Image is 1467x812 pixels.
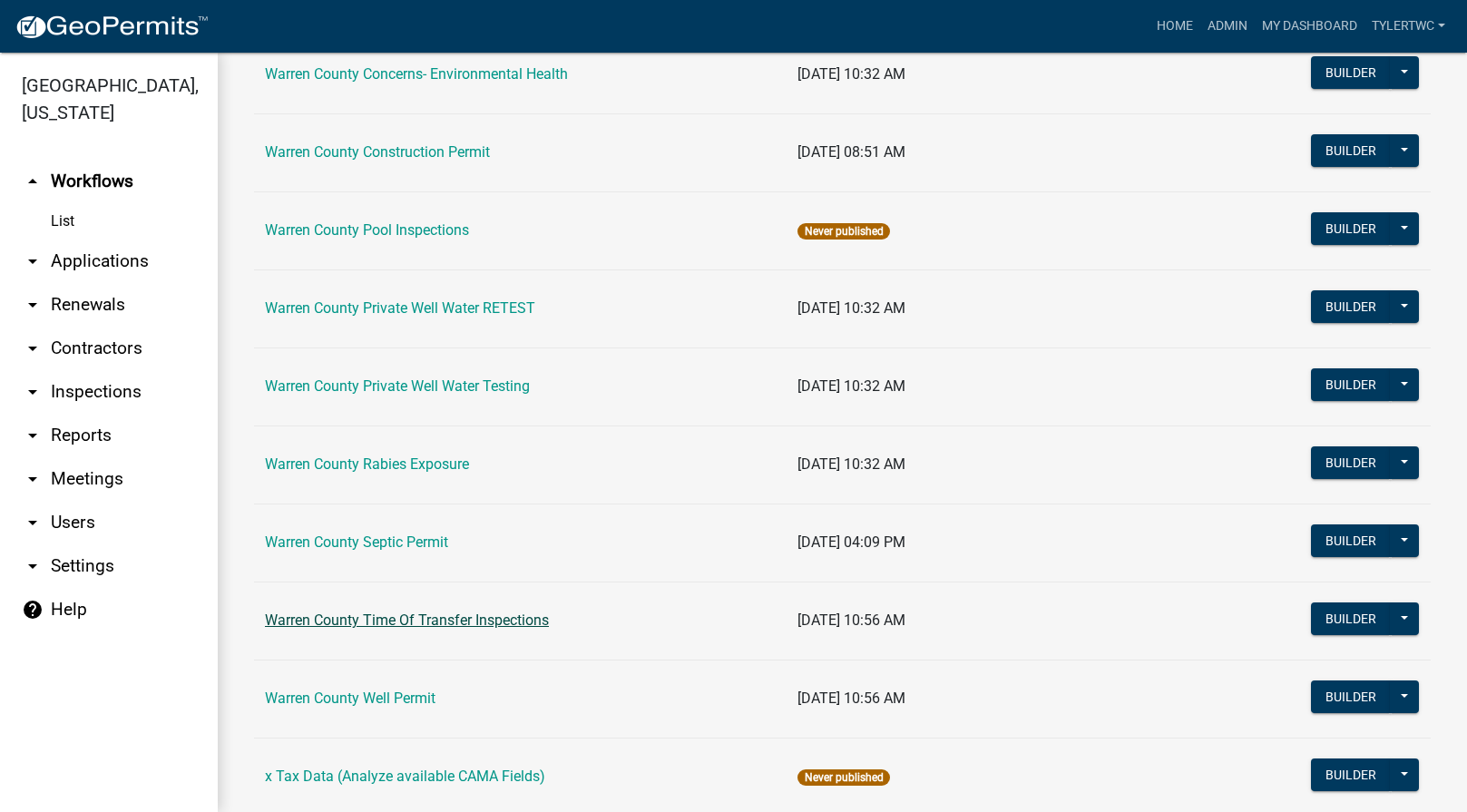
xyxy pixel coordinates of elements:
[1311,446,1391,479] button: Builder
[797,455,905,473] span: [DATE] 10:32 AM
[265,65,568,83] a: Warren County Concerns- Environmental Health
[265,768,545,785] a: x Tax Data (Analyze available CAMA Fields)
[265,377,530,395] a: Warren County Private Well Water Testing
[22,468,44,490] i: arrow_drop_down
[1311,758,1391,791] button: Builder
[265,143,490,161] a: Warren County Construction Permit
[797,223,889,240] span: Never published
[22,381,44,403] i: arrow_drop_down
[797,65,905,83] span: [DATE] 10:32 AM
[797,299,905,317] span: [DATE] 10:32 AM
[1255,9,1364,44] a: My Dashboard
[22,294,44,316] i: arrow_drop_down
[1311,212,1391,245] button: Builder
[22,425,44,446] i: arrow_drop_down
[1200,9,1255,44] a: Admin
[1149,9,1200,44] a: Home
[1364,9,1452,44] a: TylerTWC
[797,533,905,551] span: [DATE] 04:09 PM
[1311,524,1391,557] button: Builder
[797,690,905,707] span: [DATE] 10:56 AM
[22,171,44,192] i: arrow_drop_up
[265,611,549,629] a: Warren County Time Of Transfer Inspections
[265,690,435,707] a: Warren County Well Permit
[22,512,44,533] i: arrow_drop_down
[797,377,905,395] span: [DATE] 10:32 AM
[265,455,469,473] a: Warren County Rabies Exposure
[22,555,44,577] i: arrow_drop_down
[1311,56,1391,89] button: Builder
[797,143,905,161] span: [DATE] 08:51 AM
[797,769,889,786] span: Never published
[265,221,469,239] a: Warren County Pool Inspections
[1311,368,1391,401] button: Builder
[265,299,535,317] a: Warren County Private Well Water RETEST
[1311,602,1391,635] button: Builder
[1311,134,1391,167] button: Builder
[22,338,44,359] i: arrow_drop_down
[797,611,905,629] span: [DATE] 10:56 AM
[22,250,44,272] i: arrow_drop_down
[265,533,448,551] a: Warren County Septic Permit
[1311,290,1391,323] button: Builder
[1311,680,1391,713] button: Builder
[22,599,44,621] i: help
